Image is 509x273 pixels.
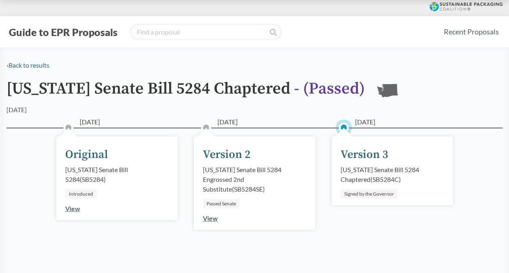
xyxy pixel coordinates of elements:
[6,105,27,115] div: [DATE]
[80,117,100,127] span: [DATE]
[6,80,365,105] h1: [US_STATE] Senate Bill 5284 Chaptered
[341,189,398,199] div: Signed by the Governor
[130,24,282,40] input: Find a proposal
[203,146,251,163] div: Version 2
[203,199,240,209] div: Passed Senate
[355,117,375,127] span: [DATE]
[65,146,108,163] div: Original
[65,189,97,199] div: Introduced
[203,165,307,194] div: [US_STATE] Senate Bill 5284 Engrossed 2nd Substitute ( SB5284SE )
[341,165,444,184] div: [US_STATE] Senate Bill 5284 Chaptered ( SB5284C )
[6,26,120,38] button: Guide to EPR Proposals
[65,165,169,184] div: [US_STATE] Senate Bill 5284 ( SB5284 )
[294,79,365,99] span: - ( Passed )
[440,23,503,41] a: Recent Proposals
[65,205,80,212] a: View
[6,61,49,69] a: ‹Back to results
[217,117,238,127] span: [DATE]
[341,146,388,163] div: Version 3
[203,214,218,222] a: View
